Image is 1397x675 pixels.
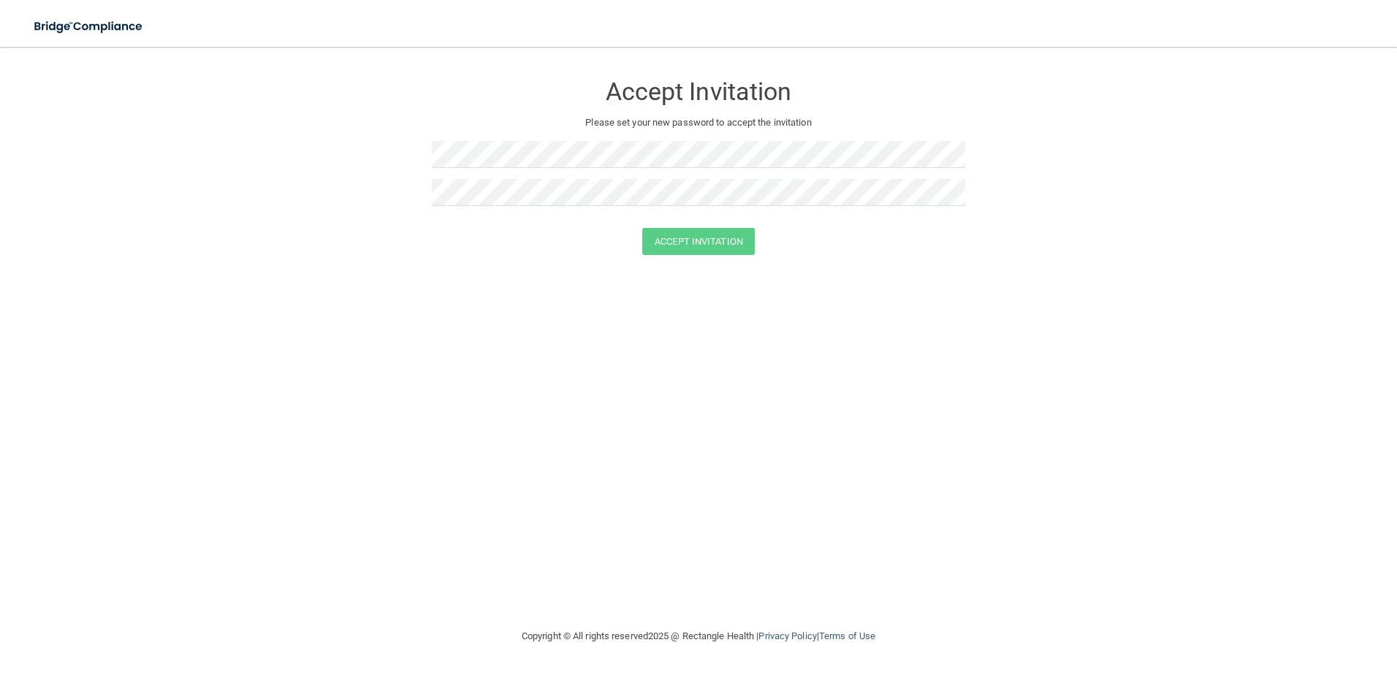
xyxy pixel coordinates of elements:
p: Please set your new password to accept the invitation [443,114,954,131]
a: Privacy Policy [758,630,816,641]
img: bridge_compliance_login_screen.278c3ca4.svg [22,12,156,42]
a: Terms of Use [819,630,875,641]
div: Copyright © All rights reserved 2025 @ Rectangle Health | | [432,613,965,660]
button: Accept Invitation [642,228,755,255]
h3: Accept Invitation [432,78,965,105]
